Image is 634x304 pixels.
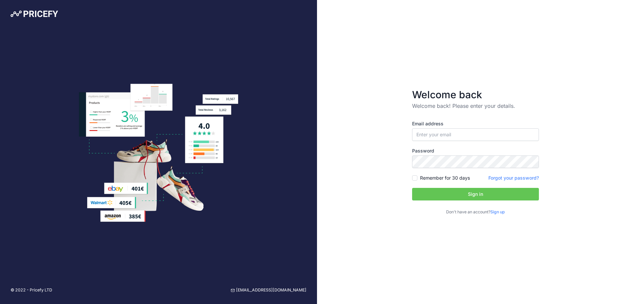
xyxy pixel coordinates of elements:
[11,287,52,293] p: © 2022 - Pricefy LTD
[412,148,539,154] label: Password
[412,89,539,101] h3: Welcome back
[412,209,539,215] p: Don't have an account?
[231,287,306,293] a: [EMAIL_ADDRESS][DOMAIN_NAME]
[488,175,539,181] a: Forgot your password?
[412,120,539,127] label: Email address
[420,175,470,181] label: Remember for 30 days
[412,102,539,110] p: Welcome back! Please enter your details.
[490,209,505,214] a: Sign up
[412,188,539,200] button: Sign in
[11,11,58,17] img: Pricefy
[412,128,539,141] input: Enter your email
